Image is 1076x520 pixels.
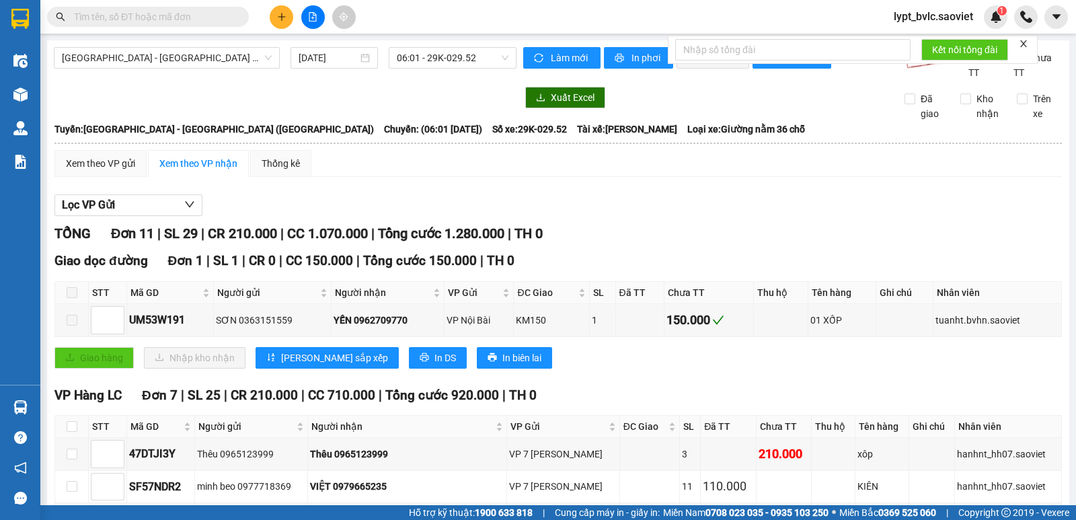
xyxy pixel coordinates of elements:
[129,445,192,462] div: 47DTJI3Y
[14,492,27,505] span: message
[188,387,221,403] span: SL 25
[279,253,282,268] span: |
[514,225,543,242] span: TH 0
[510,419,605,434] span: VP Gửi
[111,225,154,242] span: Đơn 11
[997,6,1007,15] sup: 1
[384,122,482,137] span: Chuyến: (06:01 [DATE])
[990,11,1002,23] img: icon-new-feature
[955,416,1062,438] th: Nhân viên
[915,91,950,121] span: Đã giao
[184,199,195,210] span: down
[551,50,590,65] span: Làm mới
[534,53,545,64] span: sync
[543,505,545,520] span: |
[197,479,306,494] div: minh beo 0977718369
[198,419,295,434] span: Người gửi
[615,53,626,64] span: printer
[517,285,575,300] span: ĐC Giao
[507,438,619,470] td: VP 7 Phạm Văn Đồng
[311,419,493,434] span: Người nhận
[157,225,161,242] span: |
[999,6,1004,15] span: 1
[54,347,134,369] button: uploadGiao hàng
[54,124,374,135] b: Tuyến: [GEOGRAPHIC_DATA] - [GEOGRAPHIC_DATA] ([GEOGRAPHIC_DATA])
[935,313,1059,328] div: tuanht.bvhn.saoviet
[11,9,29,29] img: logo-vxr
[480,253,484,268] span: |
[666,311,752,330] div: 150.000
[857,479,907,494] div: KIÊN
[217,285,317,300] span: Người gửi
[13,121,28,135] img: warehouse-icon
[129,478,192,495] div: SF57NDR2
[89,416,127,438] th: STT
[701,416,757,438] th: Đã TT
[857,447,907,461] div: xôp
[308,12,317,22] span: file-add
[301,387,305,403] span: |
[127,438,195,470] td: 47DTJI3Y
[130,419,181,434] span: Mã GD
[808,282,876,304] th: Tên hàng
[54,253,148,268] span: Giao dọc đường
[577,122,677,137] span: Tài xế: [PERSON_NAME]
[604,47,673,69] button: printerIn phơi
[447,313,512,328] div: VP Nội Bài
[299,50,358,65] input: 13/08/2025
[62,48,272,68] span: Hà Nội - Lào Cai - Sapa (Giường)
[664,282,755,304] th: Chưa TT
[448,285,500,300] span: VP Gửi
[280,225,284,242] span: |
[590,282,616,304] th: SL
[287,225,368,242] span: CC 1.070.000
[356,253,360,268] span: |
[224,387,227,403] span: |
[536,93,545,104] span: download
[363,253,477,268] span: Tổng cước 150.000
[13,87,28,102] img: warehouse-icon
[216,313,328,328] div: SƠN 0363151559
[378,225,504,242] span: Tổng cước 1.280.000
[502,387,506,403] span: |
[54,194,202,216] button: Lọc VP Gửi
[631,50,662,65] span: In phơi
[434,350,456,365] span: In DS
[921,39,1008,61] button: Kết nối tổng đài
[525,87,605,108] button: downloadXuất Excel
[159,156,237,171] div: Xem theo VP nhận
[281,350,388,365] span: [PERSON_NAME] sắp xếp
[334,313,442,328] div: YẾN 0962709770
[256,347,399,369] button: sort-ascending[PERSON_NAME] sắp xếp
[379,387,382,403] span: |
[13,155,28,169] img: solution-icon
[74,9,233,24] input: Tìm tên, số ĐT hoặc mã đơn
[249,253,276,268] span: CR 0
[477,347,552,369] button: printerIn biên lai
[957,479,1059,494] div: hanhnt_hh07.saoviet
[592,313,613,328] div: 1
[127,471,195,503] td: SF57NDR2
[705,507,829,518] strong: 0708 023 035 - 0935 103 250
[332,5,356,29] button: aim
[509,479,617,494] div: VP 7 [PERSON_NAME]
[310,447,504,461] div: Thêu 0965123999
[181,387,184,403] span: |
[551,90,594,105] span: Xuất Excel
[475,507,533,518] strong: 1900 633 818
[876,282,933,304] th: Ghi chú
[66,156,135,171] div: Xem theo VP gửi
[507,471,619,503] td: VP 7 Phạm Văn Đồng
[832,510,836,515] span: ⚪️
[682,479,698,494] div: 11
[492,122,567,137] span: Số xe: 29K-029.52
[270,5,293,29] button: plus
[839,505,936,520] span: Miền Bắc
[957,447,1059,461] div: hanhnt_hh07.saoviet
[420,352,429,363] span: printer
[310,479,504,494] div: VIỆT 0979665235
[509,447,617,461] div: VP 7 [PERSON_NAME]
[89,282,127,304] th: STT
[266,352,276,363] span: sort-ascending
[855,416,909,438] th: Tên hàng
